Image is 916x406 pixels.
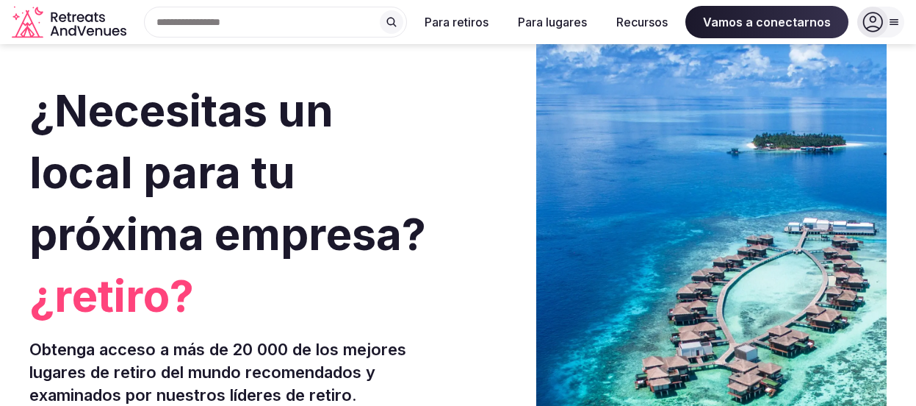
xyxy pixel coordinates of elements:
[518,15,587,29] font: Para lugares
[29,340,406,405] font: Obtenga acceso a más de 20 000 de los mejores lugares de retiro del mundo recomendados y examinad...
[425,15,488,29] font: Para retiros
[29,269,194,322] font: ¿retiro?
[703,15,831,29] font: Vamos a conectarnos
[29,84,426,260] font: ¿Necesitas un local para tu próxima empresa?
[12,6,129,39] svg: Logotipo de la empresa Retreats and Venues
[12,6,129,39] a: Visita la página de inicio
[413,6,500,38] button: Para retiros
[506,6,599,38] button: Para lugares
[605,6,679,38] button: Recursos
[616,15,668,29] font: Recursos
